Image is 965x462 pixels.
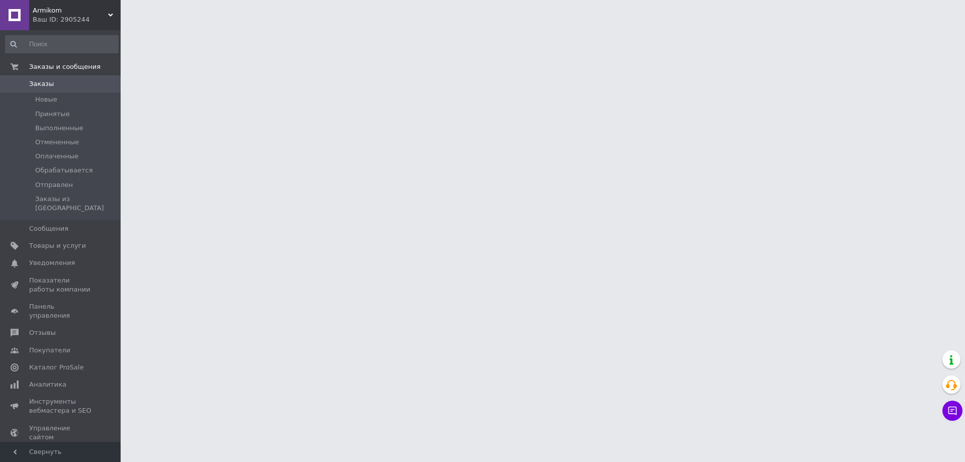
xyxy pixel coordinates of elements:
[35,166,92,175] span: Обрабатывается
[35,180,73,190] span: Отправлен
[29,397,93,415] span: Инструменты вебмастера и SEO
[29,224,68,233] span: Сообщения
[29,380,66,389] span: Аналитика
[35,110,70,119] span: Принятые
[35,95,57,104] span: Новые
[35,124,83,133] span: Выполненные
[29,79,54,88] span: Заказы
[29,62,101,71] span: Заказы и сообщения
[5,35,119,53] input: Поиск
[942,401,962,421] button: Чат с покупателем
[35,138,79,147] span: Отмененные
[29,258,75,267] span: Уведомления
[29,302,93,320] span: Панель управления
[29,363,83,372] span: Каталог ProSale
[29,276,93,294] span: Показатели работы компании
[29,346,70,355] span: Покупатели
[29,424,93,442] span: Управление сайтом
[35,152,78,161] span: Оплаченные
[35,195,118,213] span: Заказы из [GEOGRAPHIC_DATA]
[29,241,86,250] span: Товары и услуги
[29,328,56,337] span: Отзывы
[33,6,108,15] span: Armikom
[33,15,121,24] div: Ваш ID: 2905244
